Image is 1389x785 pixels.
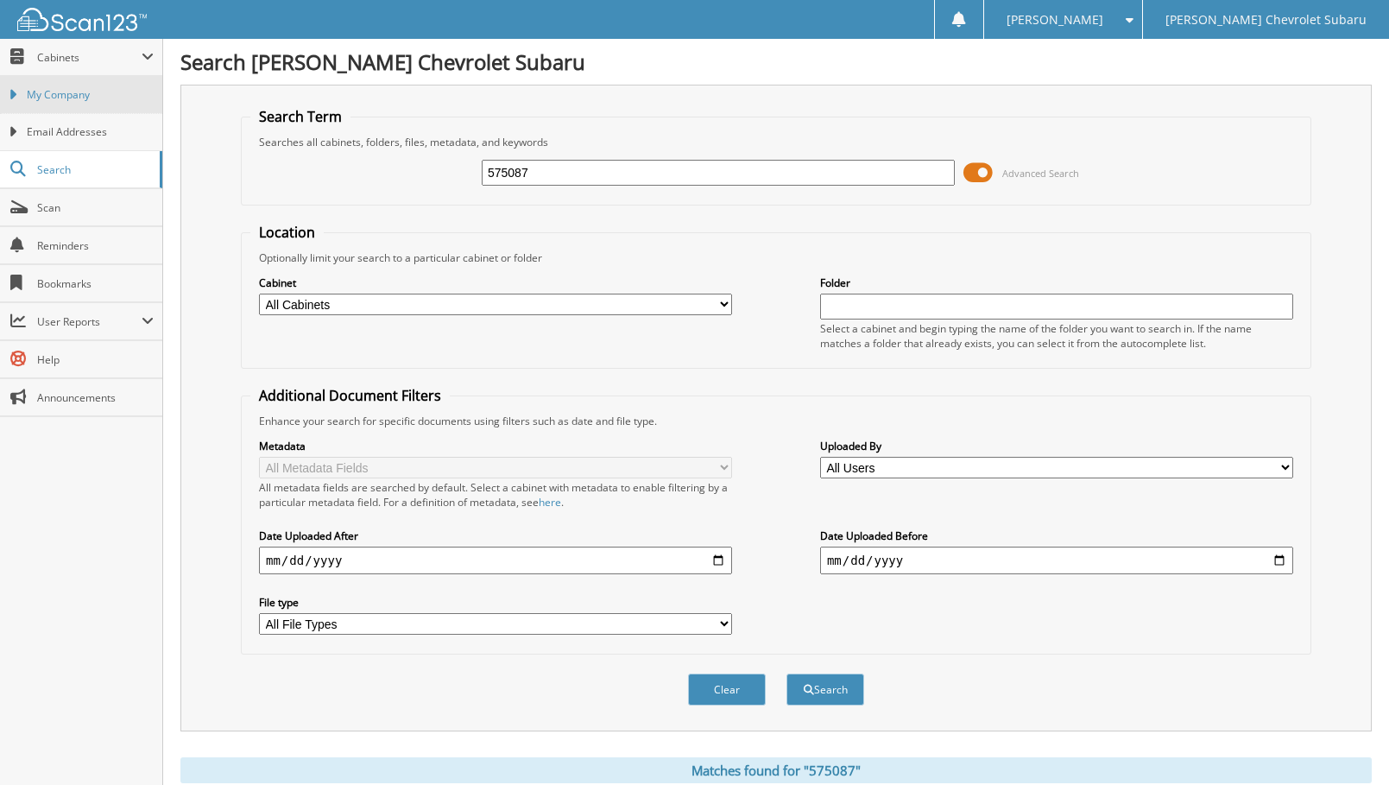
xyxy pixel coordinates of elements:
span: [PERSON_NAME] Chevrolet Subaru [1165,15,1367,25]
input: end [820,547,1293,574]
span: [PERSON_NAME] [1007,15,1103,25]
legend: Search Term [250,107,350,126]
input: start [259,547,732,574]
label: Uploaded By [820,439,1293,453]
span: Cabinets [37,50,142,65]
span: Bookmarks [37,276,154,291]
div: Matches found for "575087" [180,757,1372,783]
span: Advanced Search [1002,167,1079,180]
label: File type [259,595,732,610]
span: User Reports [37,314,142,329]
img: scan123-logo-white.svg [17,8,147,31]
span: Reminders [37,238,154,253]
span: Help [37,352,154,367]
button: Clear [688,674,766,706]
label: Folder [820,275,1293,290]
div: Enhance your search for specific documents using filters such as date and file type. [250,414,1302,428]
div: All metadata fields are searched by default. Select a cabinet with metadata to enable filtering b... [259,480,732,510]
a: here [539,495,561,510]
iframe: Chat Widget [1303,702,1389,785]
label: Cabinet [259,275,732,290]
h1: Search [PERSON_NAME] Chevrolet Subaru [180,47,1372,76]
legend: Additional Document Filters [250,386,450,405]
legend: Location [250,223,324,242]
label: Metadata [259,439,732,453]
span: My Company [27,87,154,103]
button: Search [786,674,864,706]
span: Scan [37,200,154,215]
div: Optionally limit your search to a particular cabinet or folder [250,250,1302,265]
div: Searches all cabinets, folders, files, metadata, and keywords [250,135,1302,149]
span: Search [37,162,151,177]
label: Date Uploaded After [259,529,732,543]
span: Email Addresses [27,124,154,140]
label: Date Uploaded Before [820,529,1293,543]
span: Announcements [37,390,154,405]
div: Select a cabinet and begin typing the name of the folder you want to search in. If the name match... [820,321,1293,351]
